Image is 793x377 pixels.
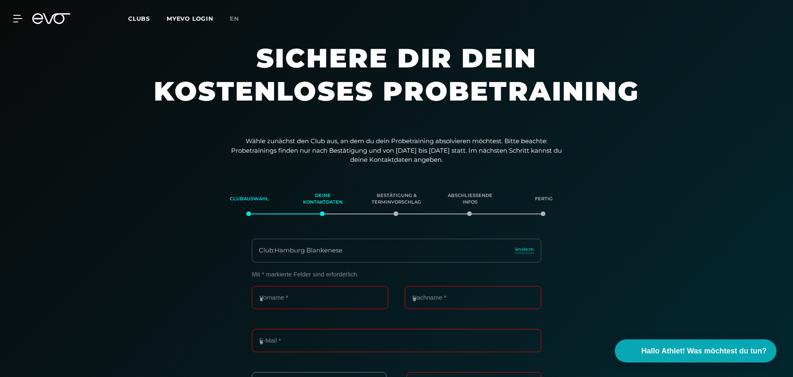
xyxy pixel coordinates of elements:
[223,188,276,210] div: Clubauswahl
[230,14,249,24] a: en
[252,271,541,278] p: Mit * markierte Felder sind erforderlich.
[444,188,497,210] div: Abschließende Infos
[148,41,645,124] h1: Sichere dir dein kostenloses Probetraining
[128,14,167,22] a: Clubs
[231,137,562,165] p: Wähle zunächst den Club aus, an dem du dein Probetraining absolvieren möchtest. Bitte beachte: Pr...
[296,188,349,210] div: Deine Kontaktdaten
[370,188,423,210] div: Bestätigung & Terminvorschlag
[128,15,150,22] span: Clubs
[167,15,213,22] a: MYEVO LOGIN
[515,246,534,253] span: ändern
[517,188,570,210] div: Fertig
[615,339,776,363] button: Hallo Athlet! Was möchtest du tun?
[230,15,239,22] span: en
[641,346,767,357] span: Hallo Athlet! Was möchtest du tun?
[515,246,534,255] a: ändern
[259,246,342,255] div: Club : Hamburg Blankenese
